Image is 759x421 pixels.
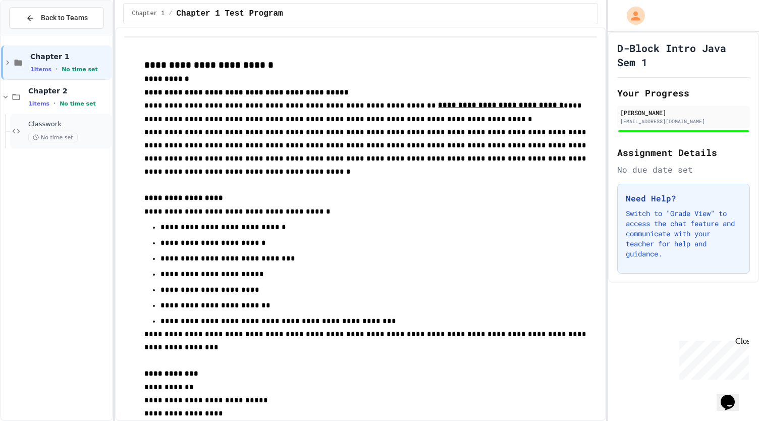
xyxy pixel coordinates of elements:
h3: Need Help? [626,192,741,204]
span: Classwork [28,120,110,129]
div: My Account [616,4,647,27]
div: Chat with us now!Close [4,4,70,64]
span: Chapter 1 [30,52,110,61]
span: / [169,10,172,18]
span: 1 items [30,66,51,73]
p: Switch to "Grade View" to access the chat feature and communicate with your teacher for help and ... [626,208,741,259]
span: Chapter 1 Test Program [176,8,283,20]
h2: Your Progress [617,86,750,100]
span: Chapter 2 [28,86,110,95]
h1: D-Block Intro Java Sem 1 [617,41,750,69]
span: 1 items [28,100,49,107]
div: [EMAIL_ADDRESS][DOMAIN_NAME] [620,118,747,125]
span: No time set [28,133,78,142]
span: • [53,99,56,108]
div: [PERSON_NAME] [620,108,747,117]
span: Back to Teams [41,13,88,23]
button: Back to Teams [9,7,104,29]
span: No time set [60,100,96,107]
iframe: chat widget [675,337,749,380]
h2: Assignment Details [617,145,750,160]
iframe: chat widget [717,381,749,411]
span: • [56,65,58,73]
div: No due date set [617,164,750,176]
span: No time set [62,66,98,73]
span: Chapter 1 [132,10,165,18]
